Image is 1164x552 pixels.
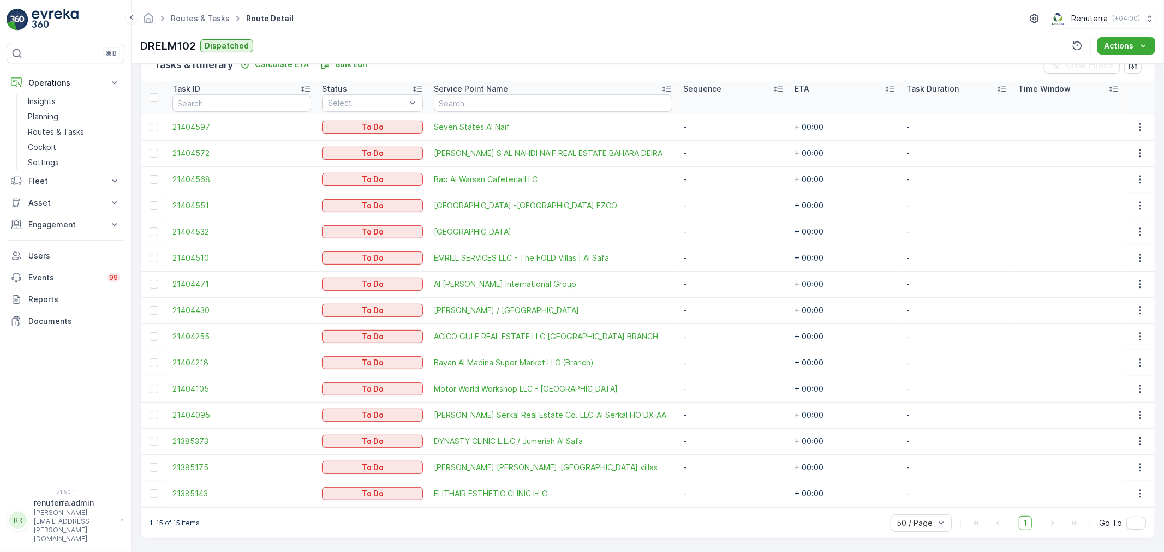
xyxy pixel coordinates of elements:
div: Toggle Row Selected [150,306,158,315]
a: Documents [7,310,124,332]
td: - [901,193,1013,219]
span: [GEOGRAPHIC_DATA] [434,226,672,237]
div: Toggle Row Selected [150,489,158,498]
div: Toggle Row Selected [150,201,158,210]
td: + 00:00 [789,219,901,245]
a: Reports [7,289,124,310]
a: 21385175 [172,462,311,473]
td: - [901,271,1013,297]
p: To Do [362,436,384,447]
a: Al Zahra Hospital [434,226,672,237]
button: RRrenuterra.admin[PERSON_NAME][EMAIL_ADDRESS][PERSON_NAME][DOMAIN_NAME] [7,497,124,543]
td: - [678,166,790,193]
button: Renuterra(+04:00) [1050,9,1155,28]
td: + 00:00 [789,271,901,297]
td: + 00:00 [789,140,901,166]
button: Asset [7,192,124,214]
td: - [678,376,790,402]
a: DYNASTY CLINIC L.L.C / Jumeriah Al Safa [434,436,672,447]
button: To Do [322,121,423,134]
div: Toggle Row Selected [150,123,158,131]
p: ⌘B [106,49,117,58]
div: RR [9,512,27,529]
div: Toggle Row Selected [150,463,158,472]
button: Fleet [7,170,124,192]
td: - [678,323,790,350]
td: - [678,297,790,323]
a: Homepage [142,16,154,26]
a: 21404471 [172,279,311,290]
p: Cockpit [28,142,56,153]
td: + 00:00 [789,481,901,507]
button: To Do [322,304,423,317]
span: Route Detail [244,13,296,24]
td: - [678,114,790,140]
span: [GEOGRAPHIC_DATA] -[GEOGRAPHIC_DATA] FZCO [434,200,672,211]
a: Naseer Bin Abdullatif Al Serkal Real Estate Co. LLC-Al Serkal HO DX-AA [434,410,672,421]
td: - [678,140,790,166]
a: Events99 [7,267,124,289]
button: Actions [1097,37,1155,55]
td: - [678,402,790,428]
span: 1 [1019,516,1032,530]
a: 21404551 [172,200,311,211]
a: Bayan Al Madina Super Market LLC (Branch) [434,357,672,368]
span: 21404532 [172,226,311,237]
span: Motor World Workshop LLC - [GEOGRAPHIC_DATA] [434,383,672,394]
td: + 00:00 [789,114,901,140]
p: Documents [28,316,120,327]
p: Fleet [28,176,103,187]
button: To Do [322,409,423,422]
td: - [678,454,790,481]
span: 21385143 [172,488,311,499]
td: - [678,271,790,297]
button: Engagement [7,214,124,236]
div: Toggle Row Selected [150,175,158,184]
div: Toggle Row Selected [150,385,158,393]
td: + 00:00 [789,245,901,271]
p: To Do [362,226,384,237]
p: [PERSON_NAME][EMAIL_ADDRESS][PERSON_NAME][DOMAIN_NAME] [34,508,116,543]
button: To Do [322,435,423,448]
span: 21404597 [172,122,311,133]
p: Task Duration [906,83,959,94]
p: To Do [362,331,384,342]
div: Toggle Row Selected [150,280,158,289]
p: To Do [362,357,384,368]
a: Routes & Tasks [23,124,124,140]
p: To Do [362,488,384,499]
td: + 00:00 [789,166,901,193]
span: 21404218 [172,357,311,368]
span: Go To [1099,518,1122,529]
button: To Do [322,173,423,186]
p: Renuterra [1071,13,1108,24]
div: Toggle Row Selected [150,358,158,367]
a: Planning [23,109,124,124]
button: To Do [322,147,423,160]
span: Al [PERSON_NAME] International Group [434,279,672,290]
span: [PERSON_NAME] [PERSON_NAME]-[GEOGRAPHIC_DATA] villas [434,462,672,473]
span: 21404510 [172,253,311,263]
div: Toggle Row Selected [150,411,158,419]
a: Khalil Ibrahim / Umm Suqeim Road Jumeirah [434,305,672,316]
button: To Do [322,330,423,343]
p: Users [28,250,120,261]
p: Service Point Name [434,83,508,94]
a: Al Najma Al fareeda International Group [434,279,672,290]
a: 21404255 [172,331,311,342]
span: 21404095 [172,410,311,421]
a: 21404568 [172,174,311,185]
p: renuterra.admin [34,497,116,508]
td: - [901,402,1013,428]
td: + 00:00 [789,376,901,402]
p: Routes & Tasks [28,127,84,137]
img: logo [7,9,28,31]
a: SALEH AHMED S AL NAHDI NAIF REAL ESTATE BAHARA DEIRA [434,148,672,159]
a: ACICO GULF REAL ESTATE LLC DUBAI BRANCH [434,331,672,342]
td: + 00:00 [789,402,901,428]
td: - [901,297,1013,323]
